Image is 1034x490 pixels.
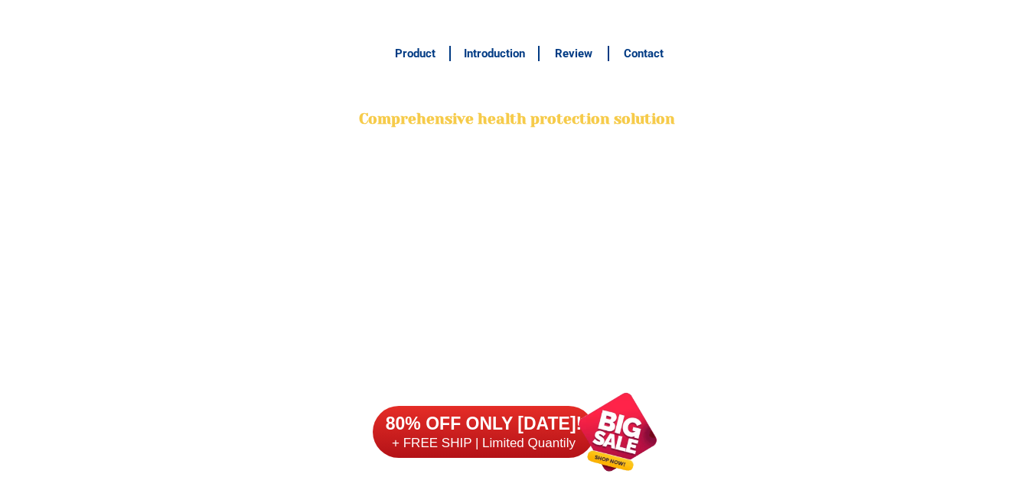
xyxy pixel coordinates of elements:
h6: + FREE SHIP | Limited Quantily [368,435,597,453]
h3: FREE SHIPPING NATIONWIDE [357,8,678,31]
h2: BONA VITA COFFEE [357,73,678,109]
h6: 80% OFF ONLY [DATE]! [368,412,597,436]
h6: Product [389,45,441,63]
h6: Introduction [458,45,530,63]
h6: Contact [618,45,670,63]
h2: Comprehensive health protection solution [357,109,678,131]
h6: Review [548,45,600,63]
